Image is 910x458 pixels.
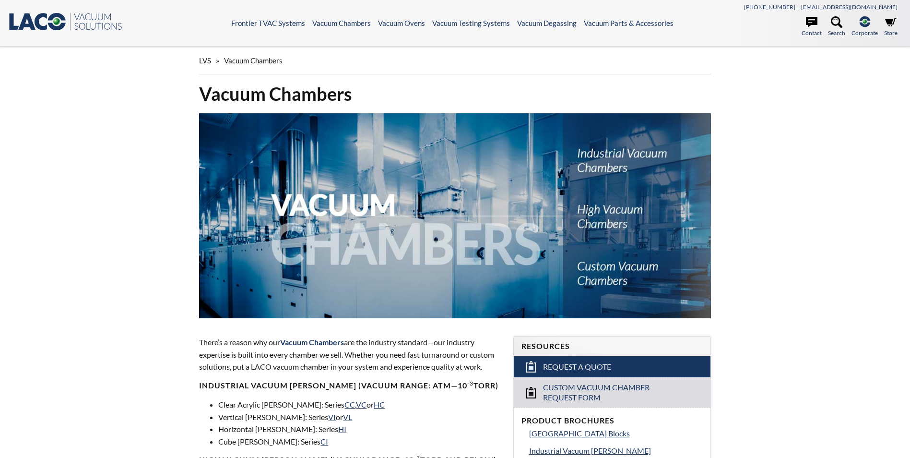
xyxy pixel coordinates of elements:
[338,424,346,434] a: HI
[529,429,630,438] span: [GEOGRAPHIC_DATA] Blocks
[218,411,501,423] li: Vertical [PERSON_NAME]: Series or
[543,362,611,372] span: Request a Quote
[514,377,710,408] a: Custom Vacuum Chamber Request Form
[529,445,703,457] a: Industrial Vacuum [PERSON_NAME]
[374,400,385,409] a: HC
[378,19,425,27] a: Vacuum Ovens
[312,19,371,27] a: Vacuum Chambers
[828,16,845,37] a: Search
[218,435,501,448] li: Cube [PERSON_NAME]: Series
[884,16,898,37] a: Store
[851,28,878,37] span: Corporate
[802,16,822,37] a: Contact
[517,19,577,27] a: Vacuum Degassing
[199,336,501,373] p: There’s a reason why our are the industry standard—our industry expertise is built into every cha...
[218,423,501,435] li: Horizontal [PERSON_NAME]: Series
[199,56,211,65] span: LVS
[328,412,336,422] a: VI
[521,341,703,351] h4: Resources
[224,56,283,65] span: Vacuum Chambers
[529,446,651,455] span: Industrial Vacuum [PERSON_NAME]
[218,398,501,411] li: Clear Acrylic [PERSON_NAME]: Series , or
[199,113,710,318] img: Vacuum Chambers
[231,19,305,27] a: Frontier TVAC Systems
[543,383,682,403] span: Custom Vacuum Chamber Request Form
[521,416,703,426] h4: Product Brochures
[199,47,710,74] div: »
[467,380,473,387] sup: -3
[320,437,328,446] a: CI
[344,400,355,409] a: CC
[584,19,674,27] a: Vacuum Parts & Accessories
[432,19,510,27] a: Vacuum Testing Systems
[199,82,710,106] h1: Vacuum Chambers
[514,356,710,377] a: Request a Quote
[280,337,344,347] span: Vacuum Chambers
[744,3,795,11] a: [PHONE_NUMBER]
[356,400,366,409] a: VC
[343,412,352,422] a: VL
[529,427,703,440] a: [GEOGRAPHIC_DATA] Blocks
[801,3,898,11] a: [EMAIL_ADDRESS][DOMAIN_NAME]
[199,381,501,391] h4: Industrial Vacuum [PERSON_NAME] (vacuum range: atm—10 Torr)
